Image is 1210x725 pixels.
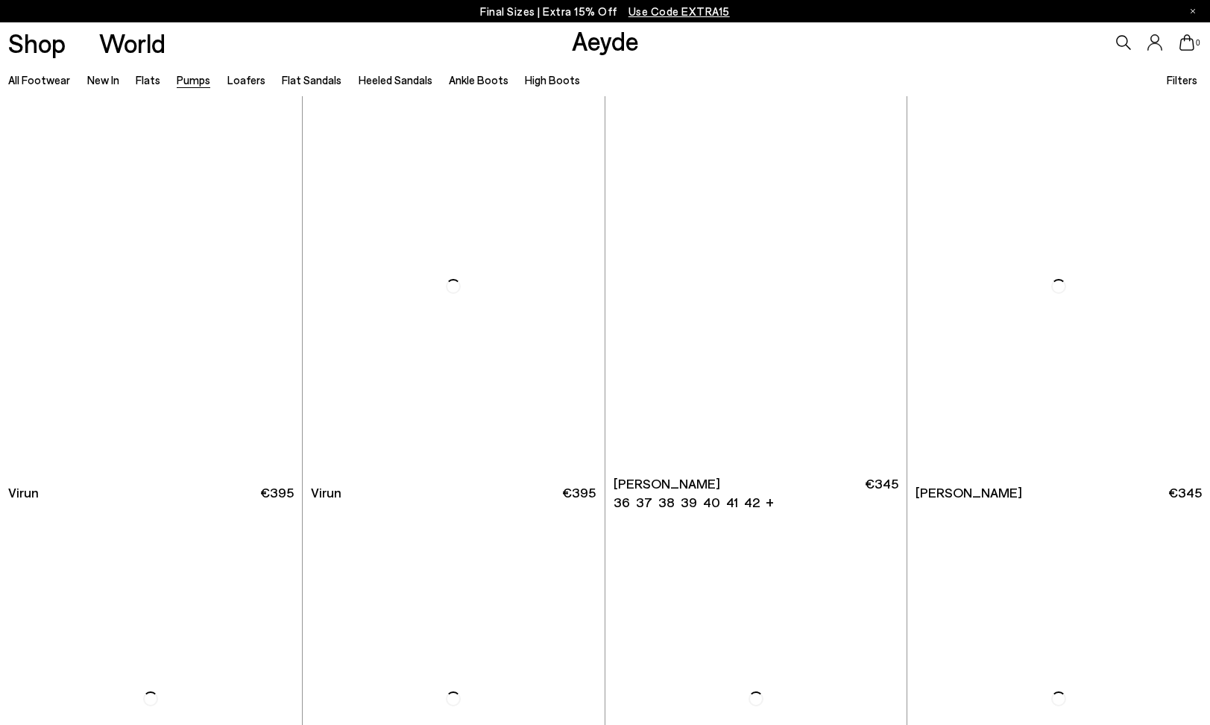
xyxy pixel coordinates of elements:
[8,483,39,502] span: Virun
[1168,483,1202,502] span: €345
[681,493,697,512] li: 39
[1194,39,1202,47] span: 0
[744,493,760,512] li: 42
[1167,73,1197,87] span: Filters
[303,476,605,509] a: Virun €395
[282,73,341,87] a: Flat Sandals
[87,73,119,87] a: New In
[227,73,265,87] a: Loafers
[8,30,66,56] a: Shop
[449,73,508,87] a: Ankle Boots
[658,493,675,512] li: 38
[1179,34,1194,51] a: 0
[726,493,738,512] li: 41
[525,73,580,87] a: High Boots
[99,30,166,56] a: World
[605,96,907,476] a: Next slide Previous slide
[766,492,774,512] li: +
[260,483,294,502] span: €395
[605,476,907,509] a: [PERSON_NAME] 36 37 38 39 40 41 42 + €345
[562,483,596,502] span: €395
[907,96,1210,476] img: Clara Pointed-Toe Pumps
[605,96,907,476] div: 1 / 6
[177,73,210,87] a: Pumps
[614,493,755,512] ul: variant
[311,483,341,502] span: Virun
[703,493,720,512] li: 40
[572,25,639,56] a: Aeyde
[480,2,730,21] p: Final Sizes | Extra 15% Off
[636,493,652,512] li: 37
[303,96,605,476] img: Virun Pointed Sock Boots
[614,474,720,493] span: [PERSON_NAME]
[916,483,1022,502] span: [PERSON_NAME]
[865,474,898,512] span: €345
[359,73,432,87] a: Heeled Sandals
[605,96,907,476] img: Clara Pointed-Toe Pumps
[628,4,730,18] span: Navigate to /collections/ss25-final-sizes
[8,73,70,87] a: All Footwear
[614,493,630,512] li: 36
[136,73,160,87] a: Flats
[907,476,1210,509] a: [PERSON_NAME] €345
